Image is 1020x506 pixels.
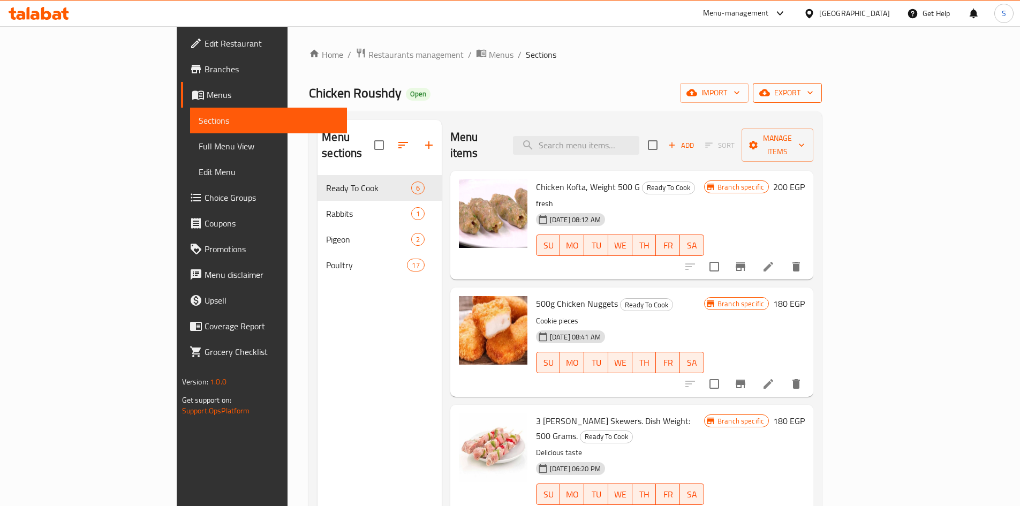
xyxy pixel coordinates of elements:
span: Ready To Cook [643,182,694,194]
button: Manage items [742,129,813,162]
span: Choice Groups [205,191,338,204]
span: TU [588,487,604,502]
span: TH [637,238,652,253]
h6: 180 EGP [773,296,805,311]
span: Ready To Cook [326,182,411,194]
span: Upsell [205,294,338,307]
div: Ready To Cook [580,431,633,443]
button: FR [656,235,680,256]
div: Ready To Cook [620,298,673,311]
button: WE [608,235,632,256]
p: Delicious taste [536,446,704,459]
span: SA [684,238,700,253]
input: search [513,136,639,155]
h2: Menu items [450,129,500,161]
span: export [761,86,813,100]
button: TH [632,484,656,505]
a: Full Menu View [190,133,347,159]
span: Ready To Cook [621,299,673,311]
span: Poultry [326,259,407,271]
button: SA [680,484,704,505]
span: import [689,86,740,100]
span: 17 [407,260,424,270]
span: Chicken Kofta, Weight 500 G [536,179,640,195]
button: WE [608,352,632,373]
button: FR [656,352,680,373]
span: Select section [641,134,664,156]
span: MO [564,487,580,502]
span: Select section first [698,137,742,154]
span: Ready To Cook [580,431,632,443]
span: SA [684,355,700,371]
button: WE [608,484,632,505]
span: Add item [664,137,698,154]
a: Edit Restaurant [181,31,347,56]
span: WE [613,238,628,253]
button: TU [584,235,608,256]
span: Manage items [750,132,805,158]
span: TU [588,355,604,371]
button: delete [783,254,809,280]
span: Coupons [205,217,338,230]
span: Promotions [205,243,338,255]
span: 1.0.0 [210,375,226,389]
p: Cookie pieces [536,314,704,328]
button: MO [560,352,584,373]
span: Get support on: [182,393,231,407]
button: MO [560,484,584,505]
h2: Menu sections [322,129,374,161]
span: FR [660,238,676,253]
a: Menus [476,48,513,62]
li: / [347,48,351,61]
img: 500g Chicken Nuggets [459,296,527,365]
button: MO [560,235,584,256]
span: Add [667,139,696,152]
img: Chicken Kofta, Weight 500 G [459,179,527,248]
span: WE [613,487,628,502]
span: Branches [205,63,338,75]
span: TH [637,355,652,371]
span: Select all sections [368,134,390,156]
span: Branch specific [713,416,768,426]
a: Menu disclaimer [181,262,347,288]
span: MO [564,238,580,253]
span: Edit Restaurant [205,37,338,50]
span: Grocery Checklist [205,345,338,358]
a: Support.OpsPlatform [182,404,250,418]
span: Select to update [703,255,726,278]
a: Sections [190,108,347,133]
button: Branch-specific-item [728,254,753,280]
h6: 180 EGP [773,413,805,428]
span: Chicken Roushdy [309,81,402,105]
span: Version: [182,375,208,389]
span: Restaurants management [368,48,464,61]
div: items [411,233,425,246]
div: [GEOGRAPHIC_DATA] [819,7,890,19]
div: Open [406,88,430,101]
a: Grocery Checklist [181,339,347,365]
span: SU [541,355,556,371]
button: SA [680,235,704,256]
span: Rabbits [326,207,411,220]
a: Coverage Report [181,313,347,339]
nav: breadcrumb [309,48,822,62]
a: Edit Menu [190,159,347,185]
span: 1 [412,209,424,219]
span: Menus [489,48,513,61]
span: TH [637,487,652,502]
h6: 200 EGP [773,179,805,194]
span: Menus [207,88,338,101]
span: Select to update [703,373,726,395]
a: Promotions [181,236,347,262]
div: items [407,259,424,271]
span: SU [541,487,556,502]
a: Restaurants management [356,48,464,62]
span: Menu disclaimer [205,268,338,281]
span: Full Menu View [199,140,338,153]
a: Edit menu item [762,260,775,273]
span: WE [613,355,628,371]
span: Branch specific [713,299,768,309]
nav: Menu sections [318,171,441,282]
